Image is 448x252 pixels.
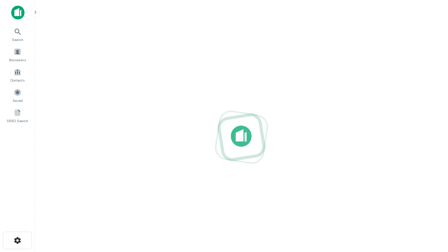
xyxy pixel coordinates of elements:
[2,86,33,105] a: Saved
[7,118,28,124] span: SREO Search
[9,57,26,63] span: Borrowers
[2,106,33,125] a: SREO Search
[2,65,33,84] a: Contacts
[2,25,33,44] a: Search
[12,37,23,42] span: Search
[13,98,23,103] span: Saved
[10,77,24,83] span: Contacts
[11,6,24,20] img: capitalize-icon.png
[413,174,448,207] iframe: Chat Widget
[2,45,33,64] a: Borrowers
